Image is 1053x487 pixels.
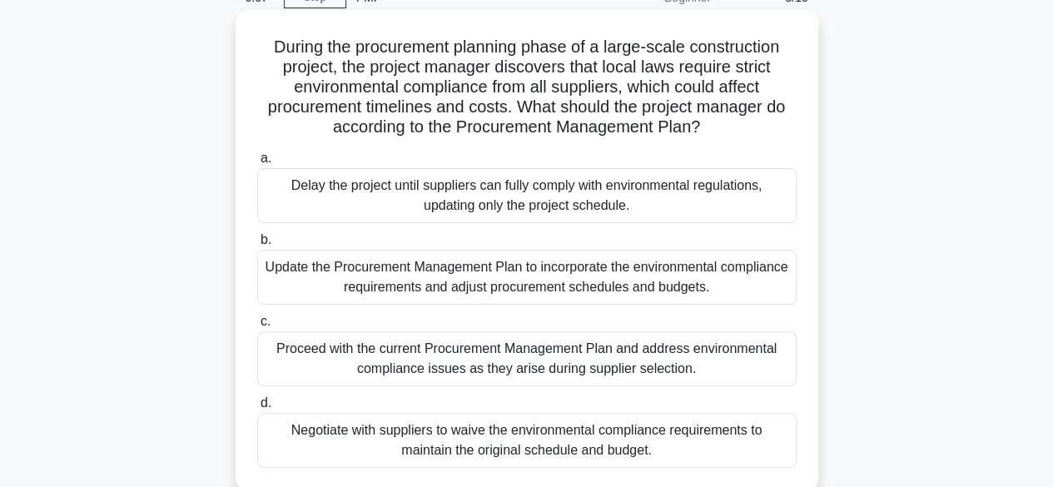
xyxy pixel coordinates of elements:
[261,314,271,328] span: c.
[261,232,271,246] span: b.
[257,413,797,468] div: Negotiate with suppliers to waive the environmental compliance requirements to maintain the origi...
[257,168,797,223] div: Delay the project until suppliers can fully comply with environmental regulations, updating only ...
[256,37,798,138] h5: During the procurement planning phase of a large-scale construction project, the project manager ...
[261,395,271,410] span: d.
[257,331,797,386] div: Proceed with the current Procurement Management Plan and address environmental compliance issues ...
[257,250,797,305] div: Update the Procurement Management Plan to incorporate the environmental compliance requirements a...
[261,151,271,165] span: a.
